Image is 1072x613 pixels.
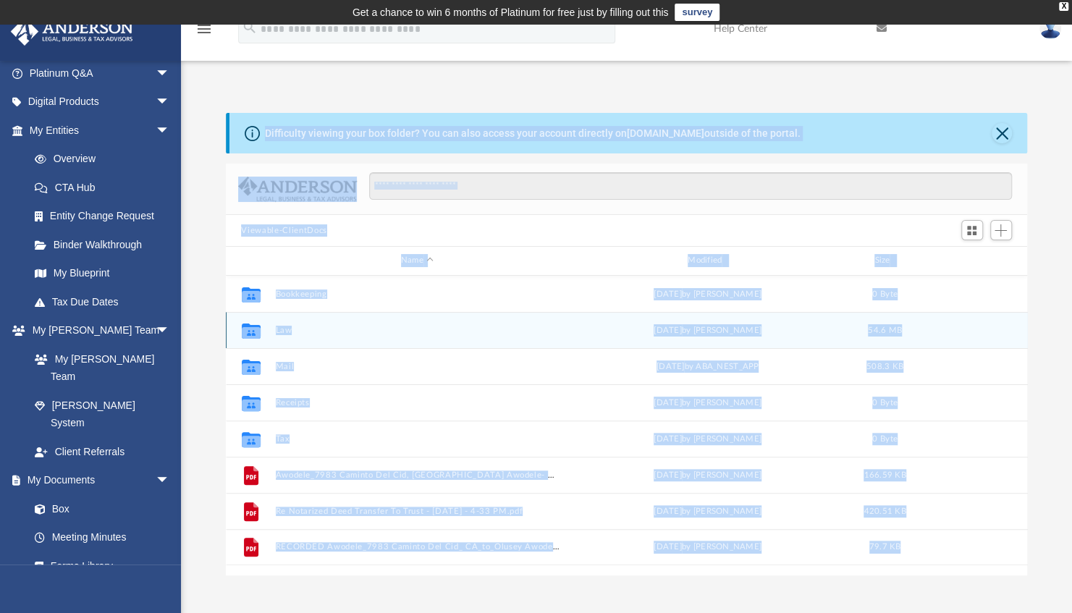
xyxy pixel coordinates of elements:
[990,220,1012,240] button: Add
[20,173,192,202] a: CTA Hub
[565,504,849,517] div: [DATE] by [PERSON_NAME]
[275,289,559,299] button: Bookkeeping
[920,254,1021,267] div: id
[275,507,559,516] button: Re Notarized Deed Transfer To Trust - [DATE] - 4-33 PM.pdf
[20,145,192,174] a: Overview
[1059,2,1068,11] div: close
[869,543,900,551] span: 79.7 KB
[20,259,185,288] a: My Blueprint
[565,287,849,300] div: [DATE] by [PERSON_NAME]
[275,398,559,407] button: Receipts
[156,59,185,88] span: arrow_drop_down
[274,254,559,267] div: Name
[265,126,801,141] div: Difficulty viewing your box folder? You can also access your account directly on outside of the p...
[868,326,902,334] span: 54.6 MB
[565,432,849,445] div: [DATE] by [PERSON_NAME]
[275,542,559,551] button: RECORDED Awodele_7983 Caminto Del Cid_ CA_to_Olusey Awodele- 1st Transfer.pdf
[156,316,185,346] span: arrow_drop_down
[10,116,192,145] a: My Entitiesarrow_drop_down
[565,254,850,267] div: Modified
[866,362,903,370] span: 508.3 KB
[195,28,213,38] a: menu
[20,202,192,231] a: Entity Change Request
[241,224,326,237] button: Viewable-ClientDocs
[10,88,192,117] a: Digital Productsarrow_drop_down
[10,59,192,88] a: Platinum Q&Aarrow_drop_down
[992,123,1012,143] button: Close
[20,523,185,552] a: Meeting Minutes
[369,172,1011,200] input: Search files and folders
[275,362,559,371] button: Mail
[961,220,983,240] button: Switch to Grid View
[565,396,849,409] div: [DATE] by [PERSON_NAME]
[20,230,192,259] a: Binder Walkthrough
[20,344,177,391] a: My [PERSON_NAME] Team
[20,391,185,437] a: [PERSON_NAME] System
[275,434,559,444] button: Tax
[275,326,559,335] button: Law
[20,287,192,316] a: Tax Due Dates
[7,17,138,46] img: Anderson Advisors Platinum Portal
[1039,18,1061,39] img: User Pic
[10,466,185,495] a: My Documentsarrow_drop_down
[565,324,849,337] div: [DATE] by [PERSON_NAME]
[275,470,559,480] button: Awodele_7983 Caminto Del Cid, [GEOGRAPHIC_DATA] Awodele- 2nd Transfer.pdf
[10,316,185,345] a: My [PERSON_NAME] Teamarrow_drop_down
[195,20,213,38] i: menu
[156,466,185,496] span: arrow_drop_down
[242,20,258,35] i: search
[156,88,185,117] span: arrow_drop_down
[232,254,268,267] div: id
[856,254,913,267] div: Size
[627,127,704,139] a: [DOMAIN_NAME]
[20,437,185,466] a: Client Referrals
[872,398,898,406] span: 0 Byte
[20,551,177,580] a: Forms Library
[565,468,849,481] div: [DATE] by [PERSON_NAME]
[864,470,906,478] span: 166.59 KB
[872,289,898,297] span: 0 Byte
[864,507,906,515] span: 420.51 KB
[20,494,177,523] a: Box
[565,541,849,554] div: [DATE] by [PERSON_NAME]
[156,116,185,145] span: arrow_drop_down
[353,4,669,21] div: Get a chance to win 6 months of Platinum for free just by filling out this
[675,4,719,21] a: survey
[872,434,898,442] span: 0 Byte
[565,360,849,373] div: [DATE] by ABA_NEST_APP
[226,276,1028,576] div: grid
